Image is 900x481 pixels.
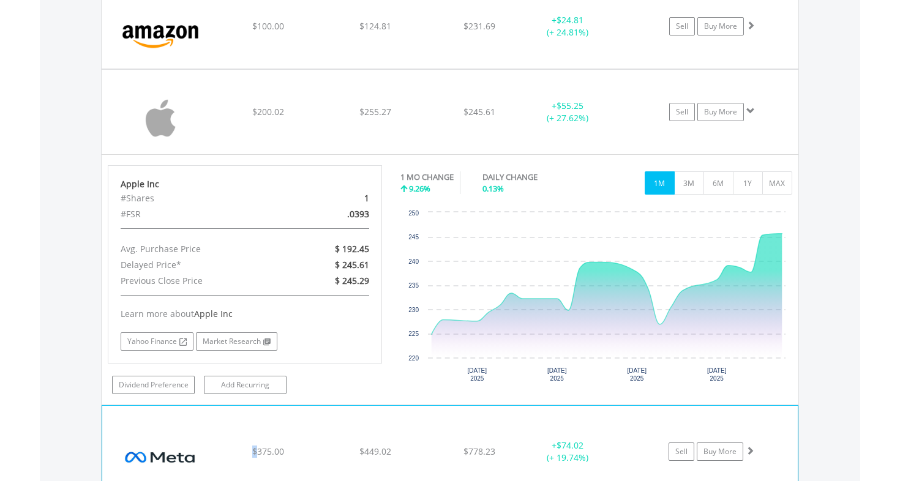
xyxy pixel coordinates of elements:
text: 250 [408,210,419,217]
span: 0.13% [482,183,504,194]
a: Buy More [697,103,744,121]
span: $375.00 [252,446,284,457]
button: 1M [645,171,675,195]
span: $ 192.45 [335,243,369,255]
span: $24.81 [557,14,583,26]
button: MAX [762,171,792,195]
a: Sell [669,17,695,35]
div: 1 MO CHANGE [400,171,454,183]
div: Previous Close Price [111,273,290,289]
div: #Shares [111,190,290,206]
text: [DATE] 2025 [547,367,567,382]
svg: Interactive chart [401,206,792,390]
a: Add Recurring [204,376,287,394]
text: 220 [408,355,419,362]
span: Apple Inc [194,308,233,319]
a: Dividend Preference [112,376,195,394]
a: Buy More [697,442,743,461]
text: [DATE] 2025 [627,367,647,382]
span: $ 245.29 [335,275,369,286]
div: .0393 [290,206,378,222]
span: $200.02 [252,106,284,117]
button: 1Y [733,171,763,195]
a: Market Research [196,332,277,351]
span: 9.26% [409,183,430,194]
span: $231.69 [463,20,495,32]
span: $55.25 [557,100,583,111]
span: $74.02 [557,439,583,451]
text: 225 [408,330,419,337]
span: $245.61 [463,106,495,117]
button: 6M [703,171,733,195]
div: Learn more about [121,308,369,320]
div: + (+ 24.81%) [522,14,614,39]
div: DAILY CHANGE [482,171,580,183]
text: [DATE] 2025 [467,367,487,382]
button: 3M [674,171,704,195]
div: Delayed Price* [111,257,290,273]
div: + (+ 27.62%) [522,100,614,124]
span: $778.23 [463,446,495,457]
text: [DATE] 2025 [707,367,727,382]
span: $124.81 [359,20,391,32]
div: + (+ 19.74%) [522,439,613,464]
span: $100.00 [252,20,284,32]
img: EQU.US.AAPL.png [108,85,213,151]
text: 230 [408,307,419,313]
span: $255.27 [359,106,391,117]
a: Buy More [697,17,744,35]
a: Yahoo Finance [121,332,193,351]
a: Sell [669,103,695,121]
span: $ 245.61 [335,259,369,270]
text: 245 [408,234,419,240]
a: Sell [669,442,694,461]
div: #FSR [111,206,290,222]
div: Apple Inc [121,178,369,190]
div: 1 [290,190,378,206]
div: Chart. Highcharts interactive chart. [400,206,792,390]
div: Avg. Purchase Price [111,241,290,257]
span: $449.02 [359,446,391,457]
text: 235 [408,282,419,289]
text: 240 [408,258,419,265]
